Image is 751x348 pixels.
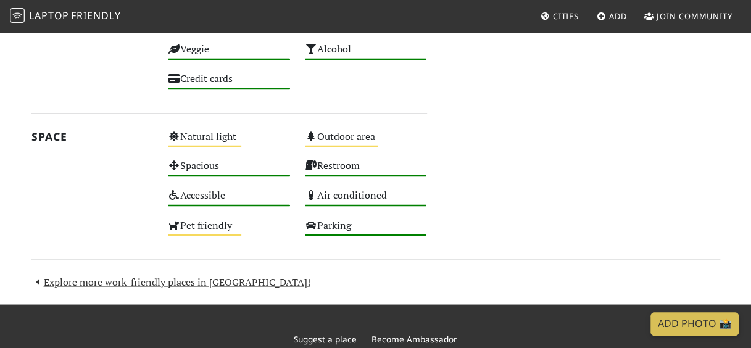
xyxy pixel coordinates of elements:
[31,130,154,143] h2: Space
[10,8,25,23] img: LaptopFriendly
[160,157,297,186] div: Spacious
[639,5,737,27] a: Join Community
[297,186,434,216] div: Air conditioned
[297,157,434,186] div: Restroom
[536,5,584,27] a: Cities
[609,10,627,22] span: Add
[160,40,297,70] div: Veggie
[160,216,297,246] div: Pet friendly
[160,128,297,157] div: Natural light
[160,186,297,216] div: Accessible
[294,333,357,344] a: Suggest a place
[31,275,310,288] a: Explore more work-friendly places in [GEOGRAPHIC_DATA]!
[297,40,434,70] div: Alcohol
[650,312,739,336] a: Add Photo 📸
[592,5,632,27] a: Add
[29,9,69,22] span: Laptop
[371,333,457,344] a: Become Ambassador
[71,9,120,22] span: Friendly
[657,10,732,22] span: Join Community
[297,128,434,157] div: Outdoor area
[160,70,297,99] div: Credit cards
[297,216,434,246] div: Parking
[553,10,579,22] span: Cities
[10,6,121,27] a: LaptopFriendly LaptopFriendly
